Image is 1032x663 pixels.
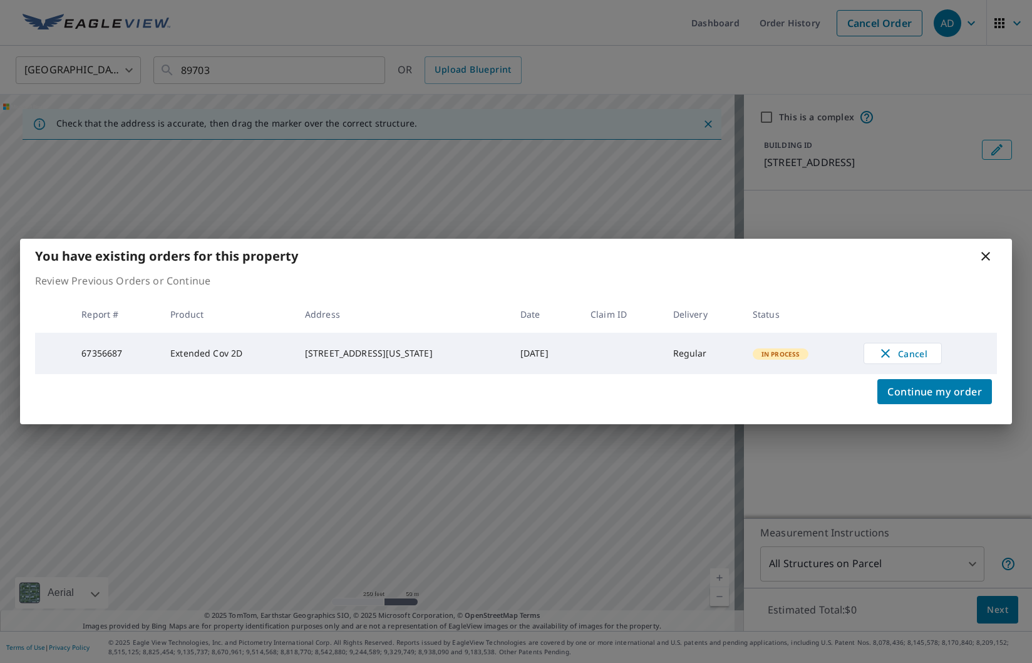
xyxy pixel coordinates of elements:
[663,333,743,374] td: Regular
[580,296,663,333] th: Claim ID
[160,296,295,333] th: Product
[877,379,992,404] button: Continue my order
[295,296,510,333] th: Address
[663,296,743,333] th: Delivery
[71,333,160,374] td: 67356687
[510,333,580,374] td: [DATE]
[864,343,942,364] button: Cancel
[754,350,808,358] span: In Process
[71,296,160,333] th: Report #
[305,347,500,360] div: [STREET_ADDRESS][US_STATE]
[160,333,295,374] td: Extended Cov 2D
[35,248,298,264] b: You have existing orders for this property
[877,346,929,361] span: Cancel
[510,296,580,333] th: Date
[887,383,982,400] span: Continue my order
[35,273,997,288] p: Review Previous Orders or Continue
[743,296,854,333] th: Status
